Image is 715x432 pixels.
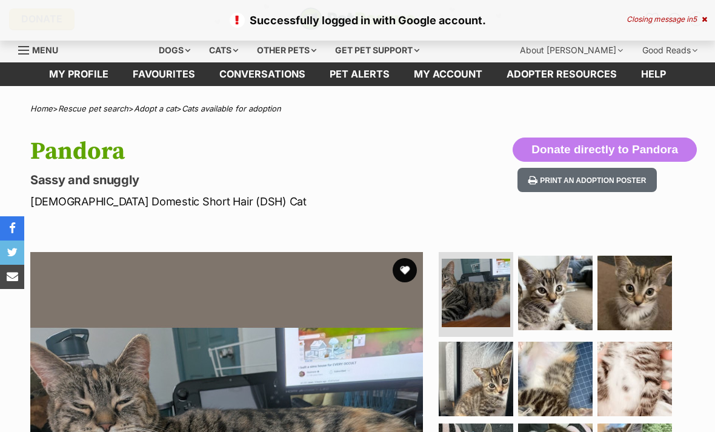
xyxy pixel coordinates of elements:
div: Get pet support [327,38,428,62]
p: Successfully logged in with Google account. [12,12,703,28]
img: Photo of Pandora [518,256,593,330]
a: Rescue pet search [58,104,128,113]
a: My account [402,62,494,86]
p: Sassy and snuggly [30,171,437,188]
button: Donate directly to Pandora [513,138,697,162]
img: Photo of Pandora [518,342,593,416]
span: Menu [32,45,58,55]
a: Cats available for adoption [182,104,281,113]
button: Print an adoption poster [517,168,657,193]
a: Adopt a cat [134,104,176,113]
div: Cats [201,38,247,62]
div: Good Reads [634,38,706,62]
span: 5 [693,15,697,24]
img: Photo of Pandora [597,342,672,416]
a: Help [629,62,678,86]
img: Photo of Pandora [442,259,510,327]
button: favourite [393,258,417,282]
div: Dogs [150,38,199,62]
div: Other pets [248,38,325,62]
p: [DEMOGRAPHIC_DATA] Domestic Short Hair (DSH) Cat [30,193,437,210]
a: Favourites [121,62,207,86]
img: Photo of Pandora [439,342,513,416]
a: My profile [37,62,121,86]
a: conversations [207,62,318,86]
img: Photo of Pandora [597,256,672,330]
h1: Pandora [30,138,437,165]
div: About [PERSON_NAME] [511,38,631,62]
a: Pet alerts [318,62,402,86]
div: Closing message in [627,15,707,24]
a: Menu [18,38,67,60]
a: Home [30,104,53,113]
a: Adopter resources [494,62,629,86]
